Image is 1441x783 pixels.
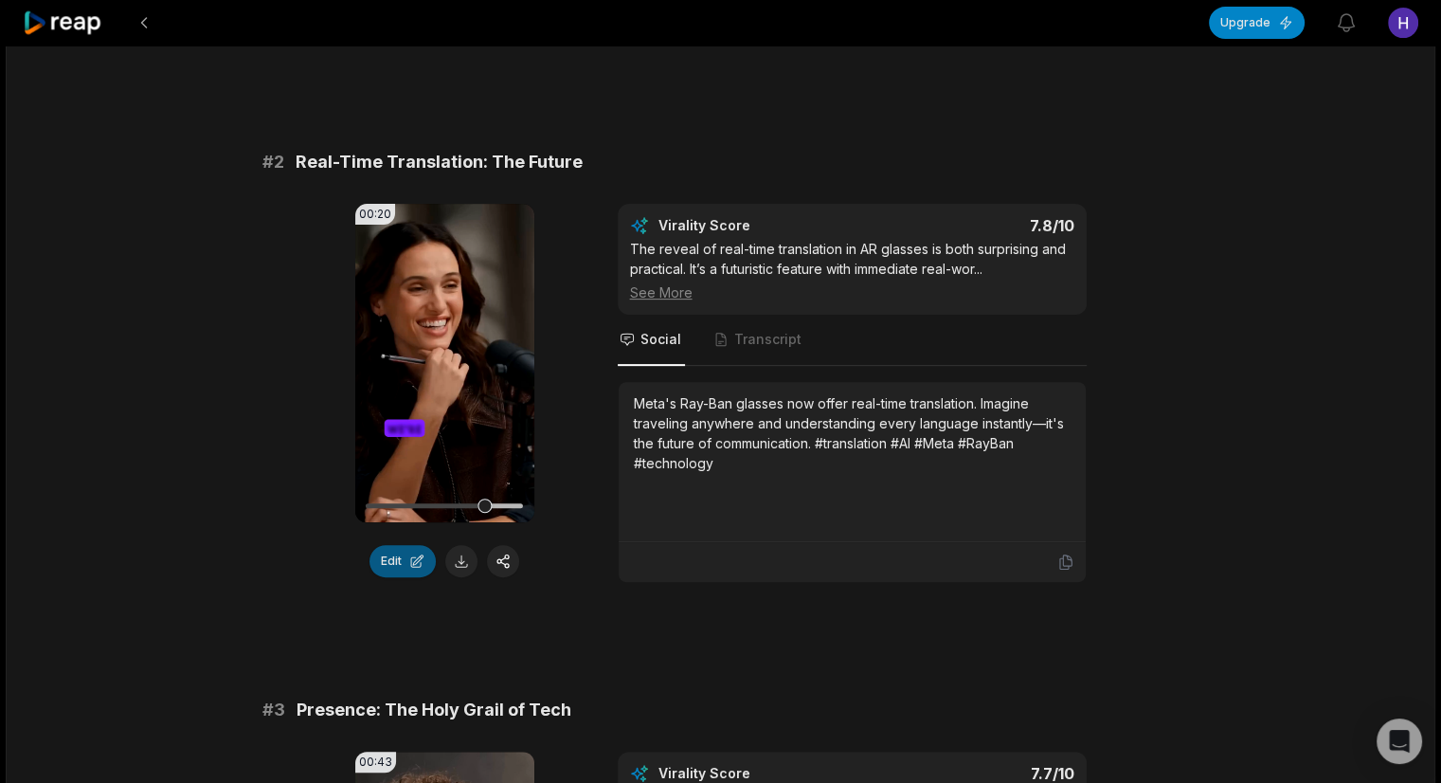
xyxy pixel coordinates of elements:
div: 7.8 /10 [871,216,1074,235]
div: The reveal of real-time translation in AR glasses is both surprising and practical. It’s a futuri... [630,239,1074,302]
div: Open Intercom Messenger [1377,719,1422,764]
span: Transcript [734,330,802,349]
span: # 3 [262,697,285,723]
div: See More [630,282,1074,302]
button: Upgrade [1209,7,1305,39]
button: Edit [369,545,436,577]
span: Social [640,330,681,349]
div: Virality Score [658,764,862,783]
span: Real-Time Translation: The Future [296,149,583,175]
div: Meta's Ray-Ban glasses now offer real-time translation. Imagine traveling anywhere and understand... [634,393,1071,473]
nav: Tabs [618,315,1087,366]
span: Presence: The Holy Grail of Tech [297,697,571,723]
div: Virality Score [658,216,862,235]
span: # 2 [262,149,284,175]
video: Your browser does not support mp4 format. [355,204,534,522]
div: 7.7 /10 [871,764,1074,783]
